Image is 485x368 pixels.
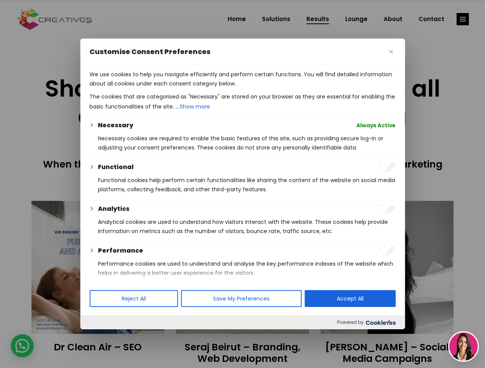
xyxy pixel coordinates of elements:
input: Enable Performance [379,246,396,255]
p: Analytical cookies are used to understand how visitors interact with the website. These cookies h... [98,217,396,236]
img: Close [389,50,393,54]
img: agent [449,332,478,361]
img: Cookieyes logo [366,320,396,325]
div: Customise Consent Preferences [80,39,405,329]
button: Analytics [98,204,129,214]
input: Enable Functional [379,163,396,172]
button: Accept All [305,290,396,307]
p: We use cookies to help you navigate efficiently and perform certain functions. You will find deta... [89,70,396,88]
span: Always Active [356,121,396,130]
button: Functional [98,163,134,172]
button: Save My Preferences [181,290,301,307]
p: Necessary cookies are required to enable the basic features of this site, such as providing secur... [98,134,396,152]
button: Close [386,47,396,56]
button: Reject All [89,290,178,307]
button: Performance [98,246,143,255]
span: Customise Consent Preferences [89,47,210,56]
p: Performance cookies are used to understand and analyse the key performance indexes of the website... [98,259,396,278]
p: Functional cookies help perform certain functionalities like sharing the content of the website o... [98,176,396,194]
div: Powered by [80,315,405,329]
input: Enable Analytics [379,204,396,214]
button: Show more [179,101,211,112]
button: Necessary [98,121,133,130]
p: The cookies that are categorised as "Necessary" are stored on your browser as they are essential ... [89,92,396,112]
